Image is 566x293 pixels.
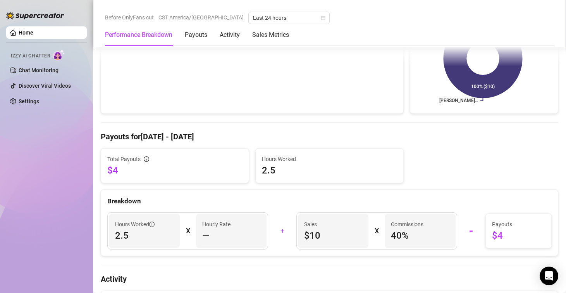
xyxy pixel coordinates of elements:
[115,220,155,229] span: Hours Worked
[492,229,545,242] span: $4
[540,267,558,285] div: Open Intercom Messenger
[252,30,289,40] div: Sales Metrics
[304,229,363,242] span: $10
[304,220,363,229] span: Sales
[105,30,172,40] div: Performance Breakdown
[262,164,397,177] span: 2.5
[107,164,243,177] span: $4
[19,67,58,73] a: Chat Monitoring
[375,225,378,237] div: X
[144,156,149,162] span: info-circle
[262,155,397,163] span: Hours Worked
[185,30,207,40] div: Payouts
[158,12,244,23] span: CST America/[GEOGRAPHIC_DATA]
[6,12,64,19] img: logo-BBDzfeDw.svg
[19,83,71,89] a: Discover Viral Videos
[101,131,558,142] h4: Payouts for [DATE] - [DATE]
[253,12,325,24] span: Last 24 hours
[101,274,558,284] h4: Activity
[492,220,545,229] span: Payouts
[105,12,154,23] span: Before OnlyFans cut
[321,16,325,20] span: calendar
[202,229,210,242] span: —
[107,155,141,163] span: Total Payouts
[220,30,240,40] div: Activity
[149,222,155,227] span: info-circle
[53,49,65,61] img: AI Chatter
[11,52,50,60] span: Izzy AI Chatter
[19,98,39,104] a: Settings
[19,29,33,36] a: Home
[391,220,423,229] article: Commissions
[202,220,231,229] article: Hourly Rate
[186,225,190,237] div: X
[115,229,174,242] span: 2.5
[273,225,292,237] div: +
[462,225,481,237] div: =
[439,98,478,104] text: [PERSON_NAME]…
[107,196,552,206] div: Breakdown
[391,229,449,242] span: 40 %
